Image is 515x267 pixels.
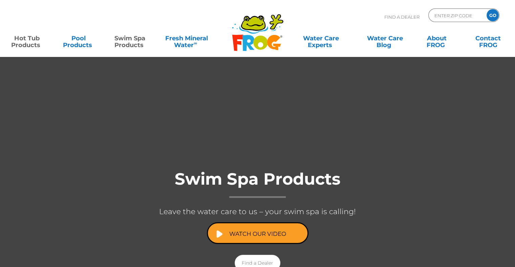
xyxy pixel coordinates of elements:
[468,32,508,45] a: ContactFROG
[487,9,499,21] input: GO
[58,32,98,45] a: PoolProducts
[122,205,393,219] p: Leave the water care to us – your swim spa is calling!
[162,32,212,45] a: Fresh MineralWater∞
[365,32,405,45] a: Water CareBlog
[288,32,353,45] a: Water CareExperts
[194,40,197,46] sup: ∞
[416,32,456,45] a: AboutFROG
[122,170,393,198] h1: Swim Spa Products
[207,222,308,244] a: Watch Our Video
[434,11,479,20] input: Zip Code Form
[384,8,420,25] p: Find A Dealer
[7,32,47,45] a: Hot TubProducts
[110,32,150,45] a: Swim SpaProducts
